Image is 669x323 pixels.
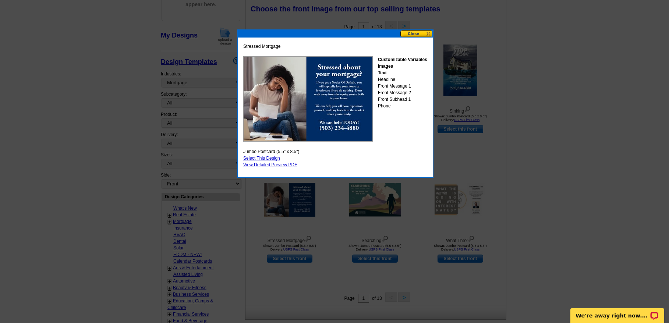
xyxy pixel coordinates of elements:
strong: Images [378,64,393,69]
span: Stressed Mortgage [243,43,280,50]
div: Headline Front Message 1 Front Message 2 Front Subhead 1 Phone [378,56,427,109]
img: GENPJF_StressedMortgage_ALL.jpg [243,56,373,142]
a: View Detailed Preview PDF [243,162,297,167]
strong: Text [378,70,387,75]
span: Jumbo Postcard (5.5" x 8.5") [243,148,300,155]
iframe: LiveChat chat widget [566,300,669,323]
strong: Customizable Variables [378,57,427,62]
a: Select This Design [243,156,280,161]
